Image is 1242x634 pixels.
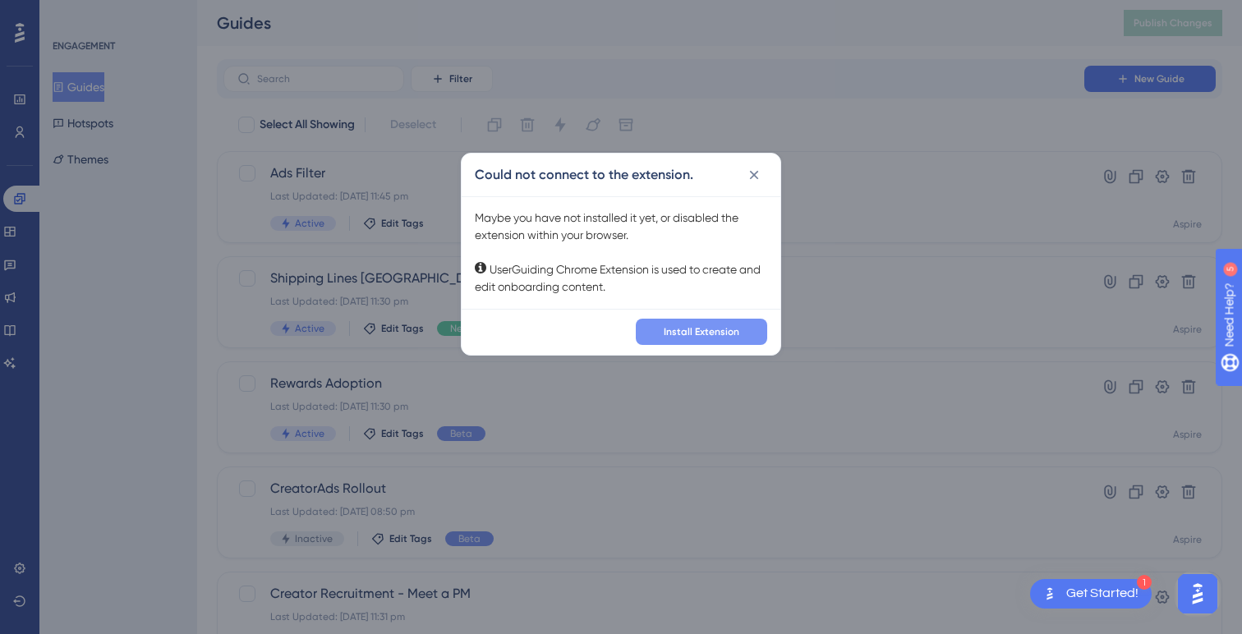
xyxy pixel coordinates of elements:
[1173,569,1222,618] iframe: UserGuiding AI Assistant Launcher
[475,209,767,296] div: Maybe you have not installed it yet, or disabled the extension within your browser. UserGuiding C...
[114,8,119,21] div: 5
[475,165,693,185] h2: Could not connect to the extension.
[664,325,739,338] span: Install Extension
[1040,584,1060,604] img: launcher-image-alternative-text
[39,4,103,24] span: Need Help?
[1066,585,1138,603] div: Get Started!
[1030,579,1152,609] div: Open Get Started! checklist, remaining modules: 1
[1137,575,1152,590] div: 1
